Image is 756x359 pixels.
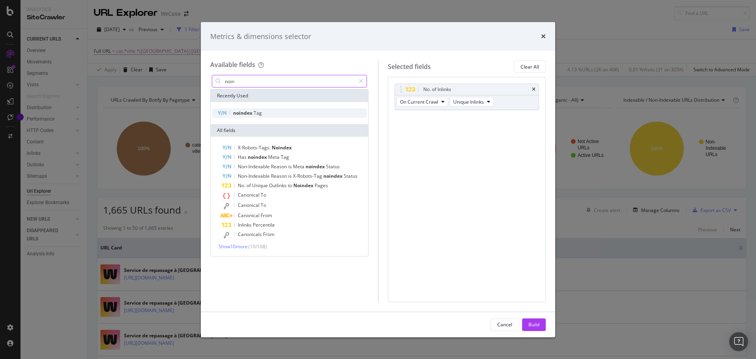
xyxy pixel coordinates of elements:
[326,163,340,170] span: Status
[397,97,448,106] button: On Current Crawl
[323,173,344,179] span: noindex
[532,87,535,92] div: times
[201,22,555,337] div: modal
[224,75,355,87] input: Search by field name
[395,84,539,110] div: No. of InlinkstimesOn Current CrawlUnique Inlinks
[522,318,546,331] button: Build
[261,202,266,208] span: To
[293,173,323,179] span: X-Robots-Tag
[211,124,368,137] div: All fields
[219,243,248,250] span: Show 10 more
[211,89,368,102] div: Recently Used
[306,163,326,170] span: noindex
[248,243,267,250] span: ( 10 / 168 )
[238,154,248,160] span: Has
[288,163,293,170] span: is
[253,221,275,228] span: Percentile
[210,32,311,42] div: Metrics & dimensions selector
[271,173,288,179] span: Reason
[521,63,539,70] div: Clear All
[261,212,272,219] span: From
[293,163,306,170] span: Meta
[293,182,315,189] span: Noindex
[268,154,281,160] span: Meta
[450,97,494,106] button: Unique Inlinks
[238,212,261,219] span: Canonical
[281,154,289,160] span: Tag
[269,182,288,189] span: Outlinks
[238,221,253,228] span: Inlinks
[729,332,748,351] div: Open Intercom Messenger
[344,173,358,179] span: Status
[238,163,271,170] span: Non-Indexable
[238,182,246,189] span: No.
[288,182,293,189] span: to
[233,110,254,116] span: noindex
[497,321,512,328] div: Cancel
[491,318,519,331] button: Cancel
[261,192,266,198] span: To
[423,86,451,93] div: No. of Inlinks
[288,173,293,179] span: is
[453,99,484,105] span: Unique Inlinks
[272,144,292,151] span: Noindex
[238,202,261,208] span: Canonical
[254,110,262,116] span: Tag
[248,154,268,160] span: noindex
[514,60,546,73] button: Clear All
[246,182,252,189] span: of
[388,62,431,71] div: Selected fields
[238,231,263,238] span: Canonicals
[238,192,261,198] span: Canonical
[528,321,539,328] div: Build
[238,173,271,179] span: Non-Indexable
[541,32,546,42] div: times
[252,182,269,189] span: Unique
[315,182,328,189] span: Pages
[210,60,255,69] div: Available fields
[238,144,272,151] span: X-Robots-Tags:
[263,231,274,238] span: From
[400,99,438,105] span: On Current Crawl
[271,163,288,170] span: Reason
